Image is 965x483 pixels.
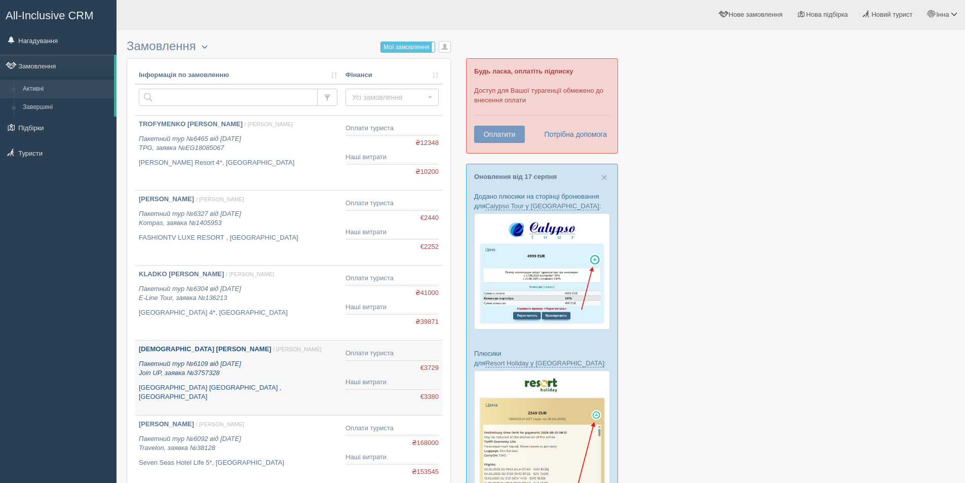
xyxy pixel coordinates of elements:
[139,233,337,243] p: FASHIONTV LUXE RESORT , [GEOGRAPHIC_DATA]
[139,345,272,353] b: [DEMOGRAPHIC_DATA] [PERSON_NAME]
[485,202,599,210] a: Calypso Tour у [GEOGRAPHIC_DATA]
[345,228,439,237] div: Наші витрати
[139,458,337,468] p: Seven Seas Hotel Life 5*, [GEOGRAPHIC_DATA]
[466,58,618,154] div: Доступ для Вашої турагенції обмежено до внесення оплати
[226,271,274,277] span: / [PERSON_NAME]
[345,199,439,208] div: Оплати туриста
[381,42,435,52] label: Мої замовлення
[474,173,557,180] a: Оновлення від 17 серпня
[345,124,439,133] div: Оплати туриста
[135,191,341,265] a: [PERSON_NAME] / [PERSON_NAME] Пакетний тур №6327 від [DATE]Kompas, заявка №1405953 FASHIONTV LUXE...
[139,210,241,227] i: Пакетний тур №6327 від [DATE] Kompas, заявка №1405953
[474,67,573,75] b: Будь ласка, оплатіть підписку
[412,467,439,477] span: ₴153545
[196,196,244,202] span: / [PERSON_NAME]
[474,126,525,143] button: Оплатити
[474,213,610,329] img: calypso-tour-proposal-crm-for-travel-agency.jpg
[345,424,439,433] div: Оплати туриста
[345,89,439,106] button: Усі замовлення
[127,40,451,53] h3: Замовлення
[352,92,426,102] span: Усі замовлення
[345,378,439,387] div: Наші витрати
[420,242,439,252] span: €2252
[537,126,607,143] a: Потрібна допомога
[139,135,241,152] i: Пакетний тур №6465 від [DATE] TPG, заявка №EG18085067
[474,192,610,211] p: Додано плюсики на сторінці бронювання для :
[6,9,94,22] span: All-Inclusive CRM
[871,11,912,18] span: Новий турист
[139,308,337,318] p: [GEOGRAPHIC_DATA] 4*, [GEOGRAPHIC_DATA]
[345,70,439,80] a: Фінанси
[936,11,949,18] span: Інна
[415,288,439,298] span: ₴41000
[420,363,439,373] span: €3729
[273,346,321,352] span: / [PERSON_NAME]
[806,11,848,18] span: Нова підбірка
[139,360,241,377] i: Пакетний тур №6109 від [DATE] Join UP, заявка №3757328
[345,303,439,312] div: Наші витрати
[474,349,610,368] p: Плюсики для :
[135,266,341,340] a: KLADKO [PERSON_NAME] / [PERSON_NAME] Пакетний тур №6304 від [DATE]E-Line Tour, заявка №136213 [GE...
[728,11,782,18] span: Нове замовлення
[139,158,337,168] p: [PERSON_NAME] Resort 4*, [GEOGRAPHIC_DATA]
[139,89,318,106] input: Пошук за номером замовлення, ПІБ або паспортом туриста
[139,435,241,452] i: Пакетний тур №6092 від [DATE] Travelon, заявка №38128
[139,285,241,302] i: Пакетний тур №6304 від [DATE] E-Line Tour, заявка №136213
[485,359,604,367] a: Resort Holiday у [GEOGRAPHIC_DATA]
[18,98,114,117] a: Завершені
[135,116,341,190] a: TROFYMENKO [PERSON_NAME] / [PERSON_NAME] Пакетний тур №6465 від [DATE]TPG, заявка №EG18085067 [PE...
[415,167,439,177] span: ₴10200
[139,270,224,278] b: KLADKO [PERSON_NAME]
[139,383,337,402] p: [GEOGRAPHIC_DATA] [GEOGRAPHIC_DATA] , [GEOGRAPHIC_DATA]
[345,453,439,462] div: Наші витрати
[601,171,607,183] span: ×
[139,120,243,128] b: TROFYMENKO [PERSON_NAME]
[420,213,439,223] span: €2440
[415,138,439,148] span: ₴12348
[601,172,607,182] button: Close
[1,1,116,28] a: All-Inclusive CRM
[196,421,244,427] span: / [PERSON_NAME]
[139,70,337,80] a: Інформація по замовленню
[345,153,439,162] div: Наші витрати
[412,438,439,448] span: ₴168000
[135,341,341,415] a: [DEMOGRAPHIC_DATA] [PERSON_NAME] / [PERSON_NAME] Пакетний тур №6109 від [DATE]Join UP, заявка №37...
[139,420,194,428] b: [PERSON_NAME]
[18,80,114,98] a: Активні
[345,349,439,358] div: Оплати туриста
[415,317,439,327] span: ₴39871
[345,274,439,283] div: Оплати туриста
[420,392,439,402] span: €3380
[245,121,293,127] span: / [PERSON_NAME]
[139,195,194,203] b: [PERSON_NAME]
